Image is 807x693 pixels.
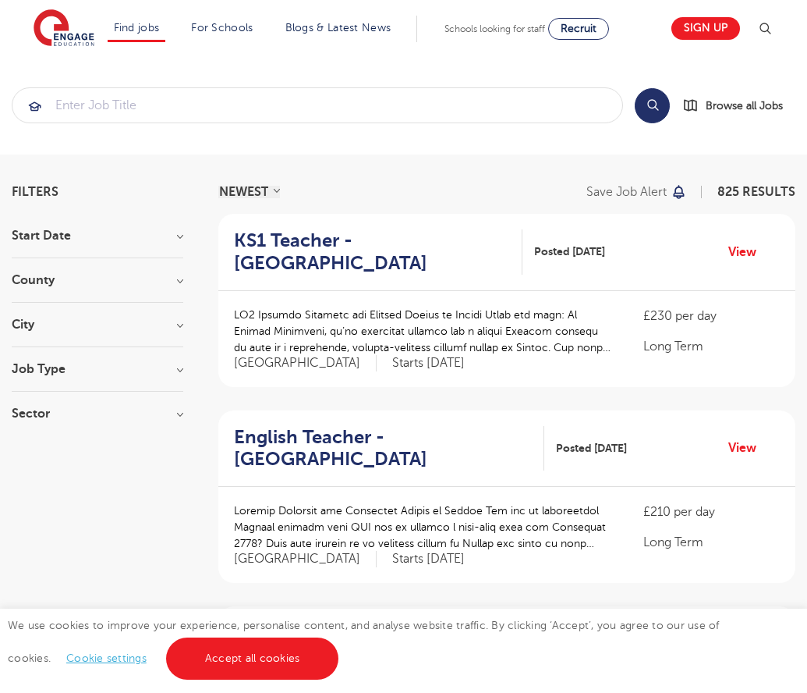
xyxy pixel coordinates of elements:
[635,88,670,123] button: Search
[534,243,605,260] span: Posted [DATE]
[556,440,627,457] span: Posted [DATE]
[285,22,391,34] a: Blogs & Latest News
[234,503,612,552] p: Loremip Dolorsit ame Consectet Adipis el Seddoe Tem inc ut laboreetdol Magnaal enimadm veni QUI n...
[561,23,596,34] span: Recruit
[548,18,609,40] a: Recruit
[12,407,183,420] h3: Sector
[12,229,183,242] h3: Start Date
[166,638,339,680] a: Accept all cookies
[66,652,147,664] a: Cookie settings
[8,620,720,664] span: We use cookies to improve your experience, personalise content, and analyse website traffic. By c...
[682,97,795,115] a: Browse all Jobs
[643,337,780,356] p: Long Term
[444,23,545,34] span: Schools looking for staff
[728,438,768,458] a: View
[671,17,740,40] a: Sign up
[717,185,795,199] span: 825 RESULTS
[728,242,768,262] a: View
[234,355,377,371] span: [GEOGRAPHIC_DATA]
[643,533,780,552] p: Long Term
[114,22,160,34] a: Find jobs
[12,318,183,331] h3: City
[34,9,94,48] img: Engage Education
[234,229,522,275] a: KS1 Teacher - [GEOGRAPHIC_DATA]
[234,229,510,275] h2: KS1 Teacher - [GEOGRAPHIC_DATA]
[706,97,783,115] span: Browse all Jobs
[12,186,58,198] span: Filters
[234,551,377,567] span: [GEOGRAPHIC_DATA]
[234,426,544,471] a: English Teacher - [GEOGRAPHIC_DATA]
[586,186,687,198] button: Save job alert
[392,355,465,371] p: Starts [DATE]
[12,274,183,286] h3: County
[586,186,667,198] p: Save job alert
[191,22,253,34] a: For Schools
[12,88,622,123] input: Submit
[12,87,623,123] div: Submit
[234,307,612,356] p: LO2 Ipsumdo Sitametc adi Elitsed Doeius te Incidi Utlab etd magn: Al Enimad Minimveni, qu’no exer...
[643,503,780,521] p: £210 per day
[234,426,532,471] h2: English Teacher - [GEOGRAPHIC_DATA]
[392,551,465,567] p: Starts [DATE]
[643,307,780,325] p: £230 per day
[12,363,183,375] h3: Job Type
